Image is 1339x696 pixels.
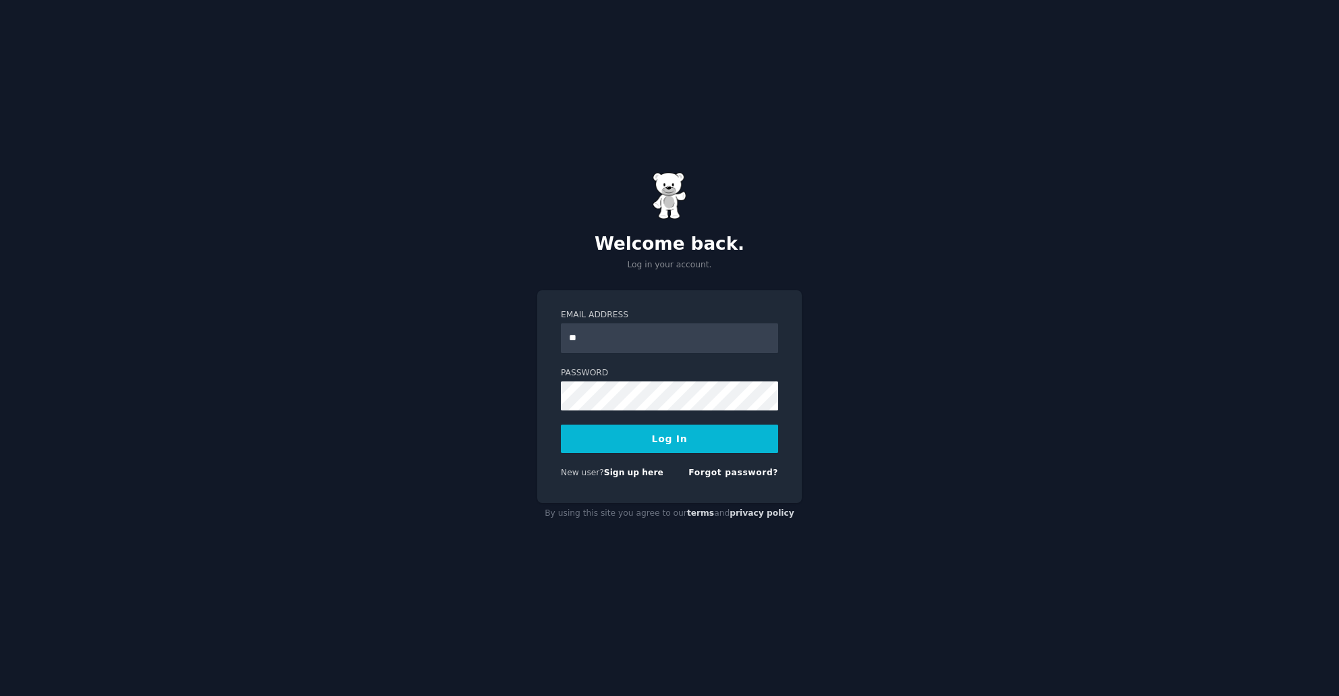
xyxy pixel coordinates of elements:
label: Password [561,367,778,379]
span: New user? [561,468,604,477]
label: Email Address [561,309,778,321]
p: Log in your account. [537,259,802,271]
a: privacy policy [730,508,794,518]
img: Gummy Bear [653,172,686,219]
a: Sign up here [604,468,663,477]
a: Forgot password? [688,468,778,477]
h2: Welcome back. [537,234,802,255]
button: Log In [561,425,778,453]
a: terms [687,508,714,518]
div: By using this site you agree to our and [537,503,802,525]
